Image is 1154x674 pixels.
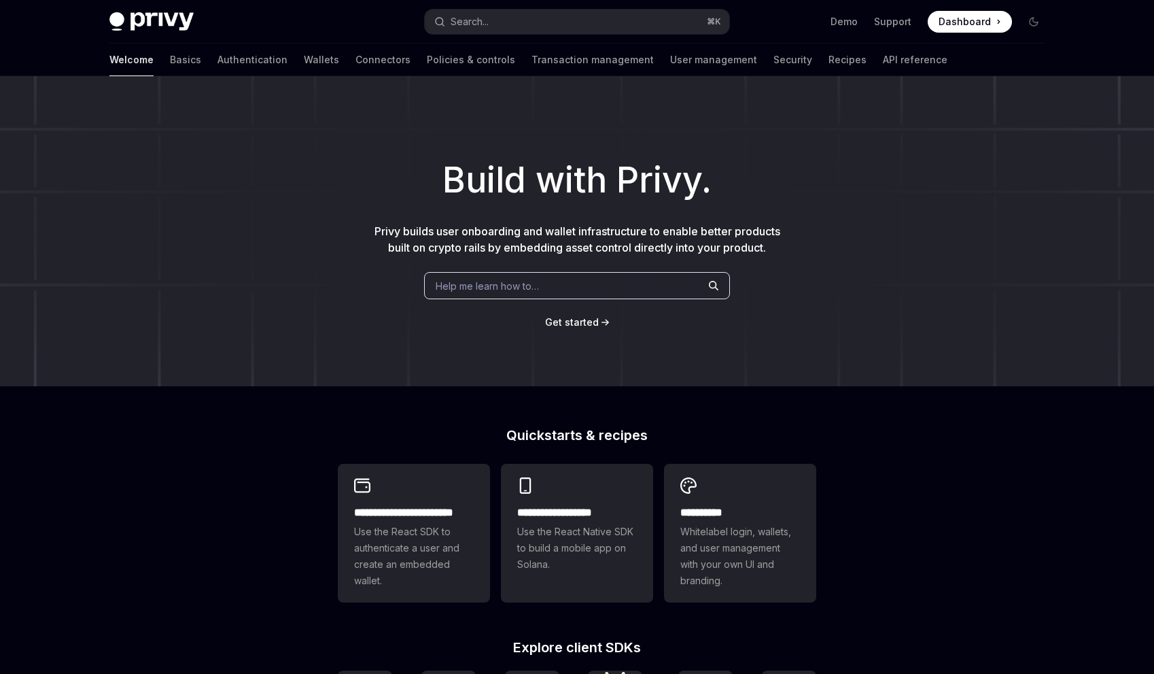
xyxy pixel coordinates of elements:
[545,316,599,329] a: Get started
[338,428,816,442] h2: Quickstarts & recipes
[531,44,654,76] a: Transaction management
[545,316,599,328] span: Get started
[707,16,721,27] span: ⌘ K
[109,44,154,76] a: Welcome
[427,44,515,76] a: Policies & controls
[517,524,637,573] span: Use the React Native SDK to build a mobile app on Solana.
[355,44,410,76] a: Connectors
[109,12,194,31] img: dark logo
[939,15,991,29] span: Dashboard
[828,44,867,76] a: Recipes
[680,524,800,589] span: Whitelabel login, wallets, and user management with your own UI and branding.
[883,44,947,76] a: API reference
[217,44,287,76] a: Authentication
[874,15,911,29] a: Support
[928,11,1012,33] a: Dashboard
[436,279,539,293] span: Help me learn how to…
[338,641,816,654] h2: Explore client SDKs
[1023,11,1045,33] button: Toggle dark mode
[22,154,1132,207] h1: Build with Privy.
[354,524,474,589] span: Use the React SDK to authenticate a user and create an embedded wallet.
[451,14,489,30] div: Search...
[304,44,339,76] a: Wallets
[664,464,816,603] a: **** *****Whitelabel login, wallets, and user management with your own UI and branding.
[501,464,653,603] a: **** **** **** ***Use the React Native SDK to build a mobile app on Solana.
[425,10,729,34] button: Open search
[830,15,858,29] a: Demo
[773,44,812,76] a: Security
[170,44,201,76] a: Basics
[374,224,780,254] span: Privy builds user onboarding and wallet infrastructure to enable better products built on crypto ...
[670,44,757,76] a: User management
